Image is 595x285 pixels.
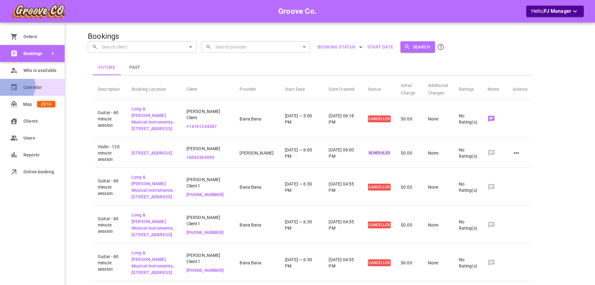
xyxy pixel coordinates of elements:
[235,77,280,99] th: Provider
[454,245,483,281] td: No Rating(s)
[98,253,121,272] span: Guitar - 60 minute session
[531,8,579,15] p: Hello,
[131,250,176,276] p: Long & [PERSON_NAME] Musical Instruments, [STREET_ADDRESS]
[186,43,195,51] button: Open
[315,41,365,53] button: BOOKING STATUS
[186,267,230,274] p: [PHONE_NUMBER]
[365,41,396,53] button: Start Date
[401,150,412,155] span: $0.00
[508,77,533,99] th: Actions
[23,33,55,40] span: Orders
[131,150,176,156] p: [STREET_ADDRESS]
[23,169,55,175] span: Online booking
[186,252,230,265] span: [PERSON_NAME] Client1
[186,123,230,130] p: +14161234567
[214,41,306,52] input: Search provider
[280,207,324,243] td: [DATE] — 6:30 PM
[368,221,391,228] p: CANCELLED
[423,245,454,281] td: None
[423,77,454,99] th: Additional Charges
[280,139,324,168] td: [DATE] — 6:00 PM
[363,77,396,99] th: Status
[324,101,363,137] td: [DATE] 06:18 PM
[186,154,230,161] p: 16042304095
[454,101,483,137] td: No Rating(s)
[401,222,412,227] span: $0.00
[423,139,454,168] td: None
[23,135,55,141] span: Users
[401,116,412,121] span: $0.00
[368,184,391,191] p: CANCELLED
[23,118,55,125] span: Clients
[280,77,324,99] th: Start Date
[240,184,275,191] p: Bana Bana
[324,169,363,206] td: [DATE] 04:55 PM
[300,43,309,51] button: Open
[93,77,126,99] th: Description
[400,41,435,53] button: Search
[131,212,176,238] p: Long & [PERSON_NAME] Musical Instruments, [STREET_ADDRESS]
[454,139,483,168] td: No Rating(s)
[454,207,483,243] td: No Rating(s)
[368,150,391,156] p: SCHEDULED
[98,178,121,196] span: Guitar - 60 minute session
[100,41,192,52] input: Search client
[37,101,55,108] span: BETA
[131,106,176,132] p: Long & [PERSON_NAME] Musical Instruments, [STREET_ADDRESS]
[324,139,363,168] td: [DATE] 06:00 PM
[454,77,483,99] th: Ratings
[526,6,584,17] button: Hello,PJ Manager
[240,260,275,266] p: Bana Bana
[280,101,324,137] td: [DATE] — 5:00 PM
[98,109,121,128] span: Guitar - 60 minute session
[11,3,66,19] img: company-logo
[280,245,324,281] td: [DATE] — 6:30 PM
[401,260,412,265] span: $0.00
[435,41,446,53] button: Click the Search button to submit your search. All name/email searches are CASE SENSITIVE. To sea...
[186,214,230,227] span: [PERSON_NAME] Client1
[126,77,181,99] th: Booking Location
[423,207,454,243] td: None
[181,77,235,99] th: Client
[23,152,55,158] span: Reports
[240,116,275,122] p: Bana Bana
[423,169,454,206] td: None
[98,216,121,234] span: Guitar - 60 minute session
[240,222,275,228] p: Bana Bana
[93,60,121,75] button: Future
[23,101,37,108] span: Map
[368,115,391,122] p: CANCELLED
[186,229,230,236] p: [PHONE_NUMBER]
[186,191,230,198] p: [PHONE_NUMBER]
[186,145,230,152] span: [PERSON_NAME]
[483,77,508,99] th: Notes
[324,245,363,281] td: [DATE] 04:55 PM
[396,77,423,99] th: Initial Charge
[240,150,275,156] p: [PERSON_NAME]
[454,169,483,206] td: No Rating(s)
[324,77,363,99] th: Date Created
[98,144,121,162] span: Violin - 120 minute session
[23,67,55,74] span: Who is available
[368,259,391,266] p: CANCELLED
[278,5,317,17] h6: Groove Co.
[131,174,176,200] p: Long & [PERSON_NAME] Musical Instruments, [STREET_ADDRESS]
[401,185,412,190] span: $0.00
[280,169,324,206] td: [DATE] — 6:30 PM
[324,207,363,243] td: [DATE] 04:55 PM
[121,60,149,75] button: Past
[543,8,571,14] span: PJ Manager
[423,101,454,137] td: None
[186,176,230,189] span: [PERSON_NAME] Client1
[186,108,230,121] span: [PERSON_NAME] Client
[23,84,55,91] span: Calendar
